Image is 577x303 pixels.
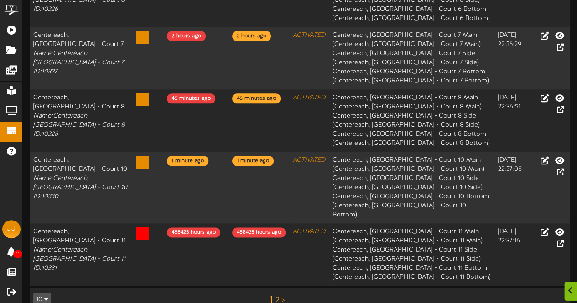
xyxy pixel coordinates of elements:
[494,152,533,223] td: [DATE] 22:37:08
[33,193,58,200] i: ID: 10330
[293,228,325,235] i: ACTIVATED
[33,247,125,262] i: Name: Centereach, [GEOGRAPHIC_DATA] - Court 11
[232,31,271,41] div: 2 hours ago
[329,223,494,286] td: Centereach, [GEOGRAPHIC_DATA] - Court 11 Main ( Centereach, [GEOGRAPHIC_DATA] - Court 11 Main ) C...
[494,27,533,89] td: [DATE] 22:35:29
[494,223,533,286] td: [DATE] 22:37:16
[33,68,57,75] i: ID: 10327
[2,220,21,238] div: JJ
[293,94,325,101] i: ACTIVATED
[329,89,494,152] td: Centereach, [GEOGRAPHIC_DATA] - Court 8 Main ( Centereach, [GEOGRAPHIC_DATA] - Court 8 Main ) Cen...
[494,89,533,152] td: [DATE] 22:36:51
[33,50,124,66] i: Name: Centereach, [GEOGRAPHIC_DATA] - Court 7
[33,113,125,128] i: Name: Centereach, [GEOGRAPHIC_DATA] - Court 8
[167,156,208,166] div: 1 minute ago
[293,32,325,39] i: ACTIVATED
[167,93,215,103] div: 46 minutes ago
[13,250,22,258] span: 11
[30,27,133,89] td: Centereach, [GEOGRAPHIC_DATA] - Court 7
[30,152,133,223] td: Centereach, [GEOGRAPHIC_DATA] - Court 10
[33,131,58,138] i: ID: 10328
[329,27,494,89] td: Centereach, [GEOGRAPHIC_DATA] - Court 7 Main ( Centereach, [GEOGRAPHIC_DATA] - Court 7 Main ) Cen...
[33,265,57,272] i: ID: 10331
[33,6,58,13] i: ID: 10326
[293,157,325,164] i: ACTIVATED
[232,156,274,166] div: 1 minute ago
[30,223,133,286] td: Centereach, [GEOGRAPHIC_DATA] - Court 11
[33,175,127,191] i: Name: Centereach, [GEOGRAPHIC_DATA] - Court 10
[167,31,206,41] div: 2 hours ago
[329,152,494,223] td: Centereach, [GEOGRAPHIC_DATA] - Court 10 Main ( Centereach, [GEOGRAPHIC_DATA] - Court 10 Main ) C...
[30,89,133,152] td: Centereach, [GEOGRAPHIC_DATA] - Court 8
[167,227,220,237] div: 488425 hours ago
[232,227,286,237] div: 488425 hours ago
[232,93,281,103] div: 46 minutes ago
